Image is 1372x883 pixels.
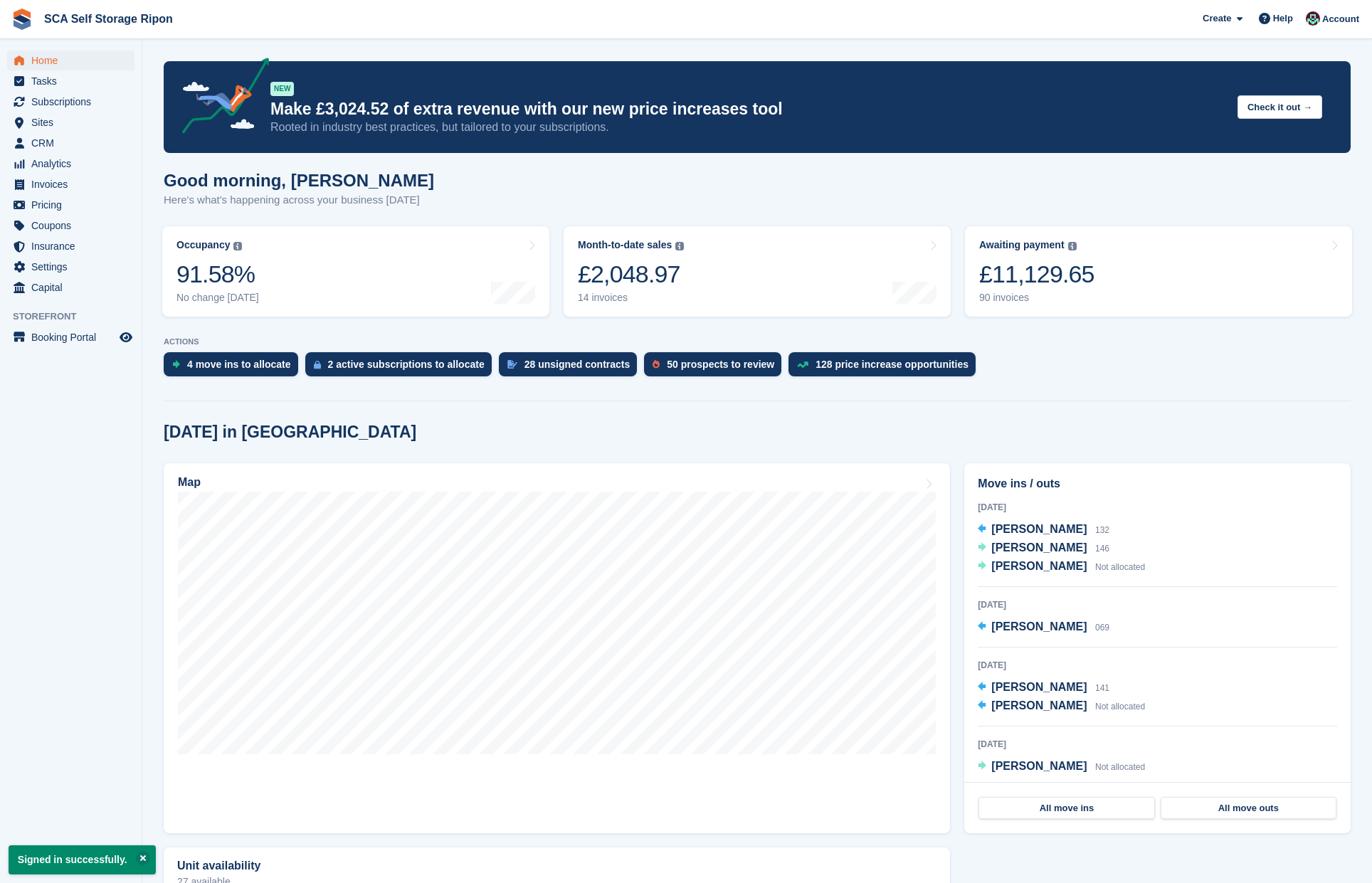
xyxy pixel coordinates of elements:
h2: Move ins / outs [978,475,1337,492]
a: 50 prospects to review [644,352,788,384]
a: Awaiting payment £11,129.65 90 invoices [965,226,1352,317]
div: No change [DATE] [176,292,259,304]
span: Home [31,51,117,70]
div: 2 active subscriptions to allocate [328,359,485,370]
a: [PERSON_NAME] Not allocated [978,558,1145,576]
a: [PERSON_NAME] 146 [978,539,1109,558]
div: 50 prospects to review [667,359,774,370]
h2: Unit availability [177,860,260,872]
p: Signed in successfully. [9,845,156,874]
a: Map [164,463,950,833]
div: £11,129.65 [979,260,1094,289]
a: menu [7,112,134,132]
span: [PERSON_NAME] [991,699,1087,712]
span: [PERSON_NAME] [991,523,1087,535]
img: icon-info-grey-7440780725fd019a000dd9b08b2336e03edf1995a4989e88bcd33f0948082b44.svg [233,242,242,250]
span: 146 [1095,544,1109,554]
img: stora-icon-8386f47178a22dfd0bd8f6a31ec36ba5ce8667c1dd55bd0f319d3a0aa187defe.svg [11,9,33,30]
span: Create [1203,11,1231,26]
a: [PERSON_NAME] 069 [978,618,1109,637]
a: [PERSON_NAME] 141 [978,679,1109,697]
div: £2,048.97 [578,260,684,289]
div: [DATE] [978,659,1337,672]
div: Awaiting payment [979,239,1065,251]
h2: Map [178,476,201,489]
a: menu [7,327,134,347]
a: SCA Self Storage Ripon [38,7,179,31]
a: menu [7,216,134,236]
p: Here's what's happening across your business [DATE] [164,192,434,208]
span: [PERSON_NAME] [991,681,1087,693]
a: menu [7,277,134,297]
a: menu [7,236,134,256]
p: Rooted in industry best practices, but tailored to your subscriptions. [270,120,1226,135]
span: Account [1322,12,1359,26]
span: Help [1273,11,1293,26]
a: menu [7,154,134,174]
span: Subscriptions [31,92,117,112]
a: menu [7,92,134,112]
div: Month-to-date sales [578,239,672,251]
div: 28 unsigned contracts [524,359,630,370]
a: Preview store [117,329,134,346]
img: icon-info-grey-7440780725fd019a000dd9b08b2336e03edf1995a4989e88bcd33f0948082b44.svg [675,242,684,250]
a: menu [7,195,134,215]
div: Occupancy [176,239,230,251]
h2: [DATE] in [GEOGRAPHIC_DATA] [164,423,416,442]
img: Sam Chapman [1306,11,1320,26]
span: Capital [31,277,117,297]
span: [PERSON_NAME] [991,560,1087,572]
span: Not allocated [1095,762,1145,772]
a: menu [7,174,134,194]
a: All move outs [1161,797,1336,820]
span: 141 [1095,683,1109,693]
div: 91.58% [176,260,259,289]
span: Storefront [13,310,142,324]
a: [PERSON_NAME] Not allocated [978,758,1145,776]
p: Make £3,024.52 of extra revenue with our new price increases tool [270,99,1226,120]
span: [PERSON_NAME] [991,620,1087,633]
span: Tasks [31,71,117,91]
span: Invoices [31,174,117,194]
a: menu [7,71,134,91]
div: 128 price increase opportunities [816,359,969,370]
p: ACTIONS [164,337,1351,347]
img: active_subscription_to_allocate_icon-d502201f5373d7db506a760aba3b589e785aa758c864c3986d89f69b8ff3... [314,360,321,369]
a: menu [7,257,134,277]
span: [PERSON_NAME] [991,760,1087,772]
span: Pricing [31,195,117,215]
a: menu [7,133,134,153]
button: Check it out → [1238,95,1322,119]
span: Coupons [31,216,117,236]
span: Not allocated [1095,562,1145,572]
div: [DATE] [978,738,1337,751]
a: Occupancy 91.58% No change [DATE] [162,226,549,317]
img: prospect-51fa495bee0391a8d652442698ab0144808aea92771e9ea1ae160a38d050c398.svg [653,360,660,369]
a: 4 move ins to allocate [164,352,305,384]
img: price_increase_opportunities-93ffe204e8149a01c8c9dc8f82e8f89637d9d84a8eef4429ea346261dce0b2c0.svg [797,361,808,368]
div: 14 invoices [578,292,684,304]
div: 4 move ins to allocate [187,359,291,370]
span: Settings [31,257,117,277]
div: [DATE] [978,598,1337,611]
span: Insurance [31,236,117,256]
img: move_ins_to_allocate_icon-fdf77a2bb77ea45bf5b3d319d69a93e2d87916cf1d5bf7949dd705db3b84f3ca.svg [172,360,180,369]
img: price-adjustments-announcement-icon-8257ccfd72463d97f412b2fc003d46551f7dbcb40ab6d574587a9cd5c0d94... [170,58,270,139]
span: [PERSON_NAME] [991,541,1087,554]
span: Booking Portal [31,327,117,347]
div: [DATE] [978,501,1337,514]
img: contract_signature_icon-13c848040528278c33f63329250d36e43548de30e8caae1d1a13099fd9432cc5.svg [507,360,517,369]
span: 132 [1095,525,1109,535]
span: Not allocated [1095,702,1145,712]
a: [PERSON_NAME] Not allocated [978,697,1145,716]
span: CRM [31,133,117,153]
img: icon-info-grey-7440780725fd019a000dd9b08b2336e03edf1995a4989e88bcd33f0948082b44.svg [1068,242,1077,250]
div: NEW [270,82,294,96]
span: Sites [31,112,117,132]
a: Month-to-date sales £2,048.97 14 invoices [564,226,951,317]
div: 90 invoices [979,292,1094,304]
span: 069 [1095,623,1109,633]
a: All move ins [978,797,1154,820]
a: 28 unsigned contracts [499,352,645,384]
a: 2 active subscriptions to allocate [305,352,499,384]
